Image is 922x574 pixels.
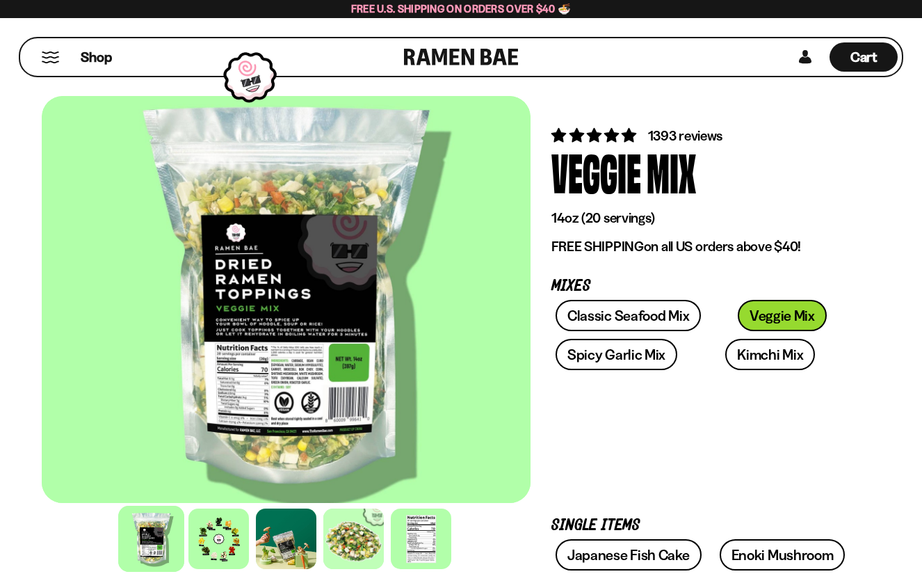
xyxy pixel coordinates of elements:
[551,280,859,293] p: Mixes
[556,539,702,571] a: Japanese Fish Cake
[551,127,638,144] span: 4.76 stars
[648,127,723,144] span: 1393 reviews
[551,238,643,255] strong: FREE SHIPPING
[556,339,677,370] a: Spicy Garlic Mix
[725,339,815,370] a: Kimchi Mix
[81,48,112,67] span: Shop
[830,38,898,76] a: Cart
[551,238,859,255] p: on all US orders above $40!
[556,300,701,331] a: Classic Seafood Mix
[551,209,859,227] p: 14oz (20 servings)
[647,145,696,198] div: Mix
[81,42,112,72] a: Shop
[551,519,859,532] p: Single Items
[551,145,641,198] div: Veggie
[720,539,846,571] a: Enoki Mushroom
[351,2,572,15] span: Free U.S. Shipping on Orders over $40 🍜
[850,49,877,65] span: Cart
[41,51,60,63] button: Mobile Menu Trigger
